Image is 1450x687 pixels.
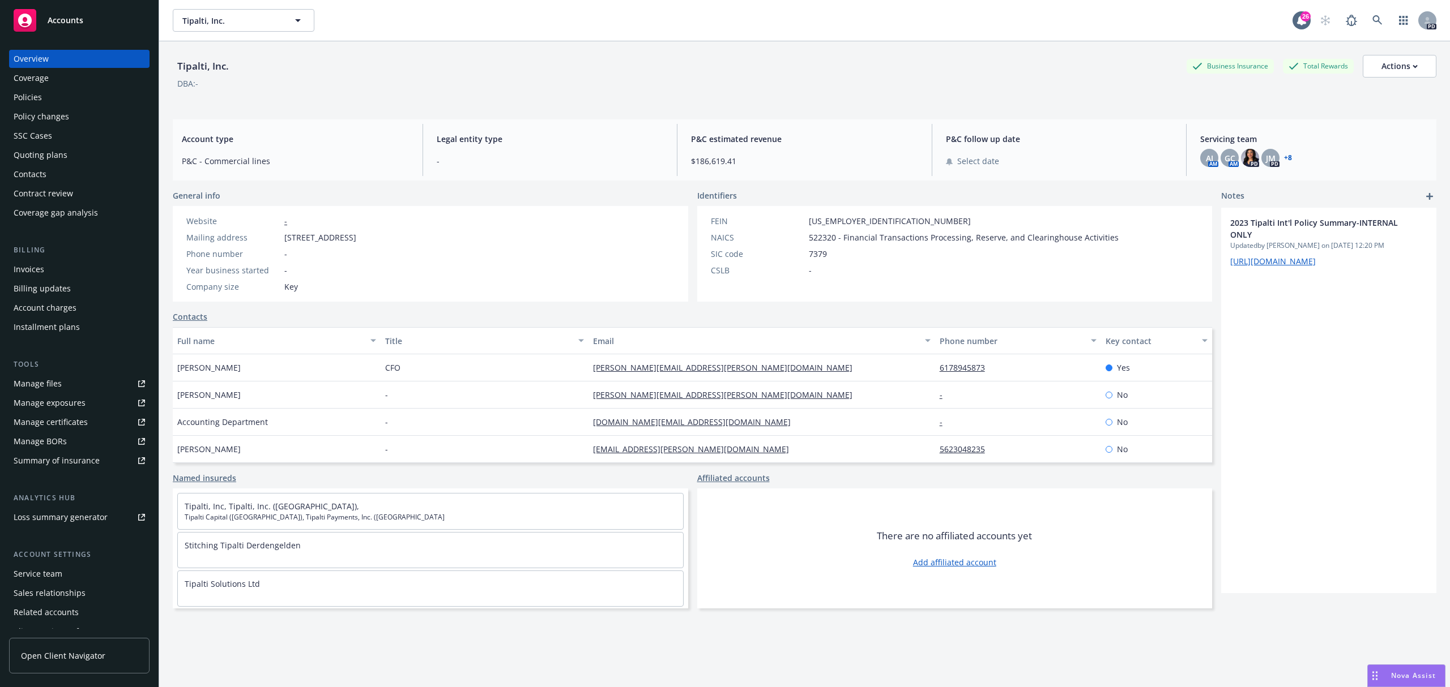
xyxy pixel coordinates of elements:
[9,584,150,602] a: Sales relationships
[1381,55,1418,77] div: Actions
[14,565,62,583] div: Service team
[284,248,287,260] span: -
[14,508,108,526] div: Loss summary generator
[9,184,150,203] a: Contract review
[186,231,280,243] div: Mailing address
[9,204,150,222] a: Coverage gap analysis
[1392,9,1415,32] a: Switch app
[593,444,798,454] a: [EMAIL_ADDRESS][PERSON_NAME][DOMAIN_NAME]
[14,146,67,164] div: Quoting plans
[691,133,918,145] span: P&C estimated revenue
[14,413,88,431] div: Manage certificates
[593,417,800,427] a: [DOMAIN_NAME][EMAIL_ADDRESS][DOMAIN_NAME]
[385,443,388,455] span: -
[185,540,301,551] a: Stitching Tipalti Derdengelden
[14,204,98,222] div: Coverage gap analysis
[9,50,150,68] a: Overview
[1117,443,1128,455] span: No
[9,127,150,145] a: SSC Cases
[177,362,241,373] span: [PERSON_NAME]
[588,327,935,354] button: Email
[9,146,150,164] a: Quoting plans
[940,362,994,373] a: 6178945873
[9,318,150,336] a: Installment plans
[1266,152,1276,164] span: JM
[48,16,83,25] span: Accounts
[284,281,298,293] span: Key
[711,248,804,260] div: SIC code
[173,190,220,201] span: General info
[284,216,287,226] a: -
[593,362,862,373] a: [PERSON_NAME][EMAIL_ADDRESS][PERSON_NAME][DOMAIN_NAME]
[14,280,71,298] div: Billing updates
[940,335,1085,347] div: Phone number
[809,264,812,276] span: -
[9,280,150,298] a: Billing updates
[1367,664,1445,687] button: Nova Assist
[1363,55,1436,78] button: Actions
[284,264,287,276] span: -
[182,133,409,145] span: Account type
[284,231,356,243] span: [STREET_ADDRESS]
[1230,256,1316,267] a: [URL][DOMAIN_NAME]
[9,432,150,450] a: Manage BORs
[1230,217,1398,241] span: 2023 Tipalti Int'l Policy Summary-INTERNAL ONLY
[9,622,150,641] a: Client navigator features
[9,5,150,36] a: Accounts
[385,362,400,373] span: CFO
[185,501,359,512] a: Tipalti, Inc, Tipalti, Inc. ([GEOGRAPHIC_DATA]),
[9,244,150,256] div: Billing
[809,231,1119,243] span: 522320 - Financial Transactions Processing, Reserve, and Clearinghouse Activities
[9,603,150,621] a: Related accounts
[935,327,1102,354] button: Phone number
[1200,133,1427,145] span: Servicing team
[877,529,1032,543] span: There are no affiliated accounts yet
[14,603,79,621] div: Related accounts
[9,88,150,106] a: Policies
[1117,416,1128,428] span: No
[186,281,280,293] div: Company size
[1117,389,1128,401] span: No
[186,215,280,227] div: Website
[946,133,1173,145] span: P&C follow up date
[940,417,952,427] a: -
[437,155,664,167] span: -
[14,88,42,106] div: Policies
[9,508,150,526] a: Loss summary generator
[1366,9,1389,32] a: Search
[186,264,280,276] div: Year business started
[185,512,676,522] span: Tipalti Capital ([GEOGRAPHIC_DATA]), Tipalti Payments, Inc. ([GEOGRAPHIC_DATA]
[14,432,67,450] div: Manage BORs
[182,155,409,167] span: P&C - Commercial lines
[173,9,314,32] button: Tipalti, Inc.
[691,155,918,167] span: $186,619.41
[593,335,918,347] div: Email
[9,375,150,393] a: Manage files
[1300,11,1311,22] div: 26
[1241,149,1259,167] img: photo
[173,472,236,484] a: Named insureds
[9,492,150,504] div: Analytics hub
[711,264,804,276] div: CSLB
[697,190,737,201] span: Identifiers
[711,231,804,243] div: NAICS
[14,184,73,203] div: Contract review
[9,359,150,370] div: Tools
[173,327,381,354] button: Full name
[385,416,388,428] span: -
[1106,335,1195,347] div: Key contact
[9,549,150,560] div: Account settings
[1340,9,1363,32] a: Report a Bug
[14,127,52,145] div: SSC Cases
[1230,241,1427,251] span: Updated by [PERSON_NAME] on [DATE] 12:20 PM
[711,215,804,227] div: FEIN
[809,215,971,227] span: [US_EMPLOYER_IDENTIFICATION_NUMBER]
[913,556,996,568] a: Add affiliated account
[177,335,364,347] div: Full name
[14,108,69,126] div: Policy changes
[9,452,150,470] a: Summary of insurance
[1221,190,1244,203] span: Notes
[14,622,108,641] div: Client navigator features
[1206,152,1213,164] span: AJ
[9,108,150,126] a: Policy changes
